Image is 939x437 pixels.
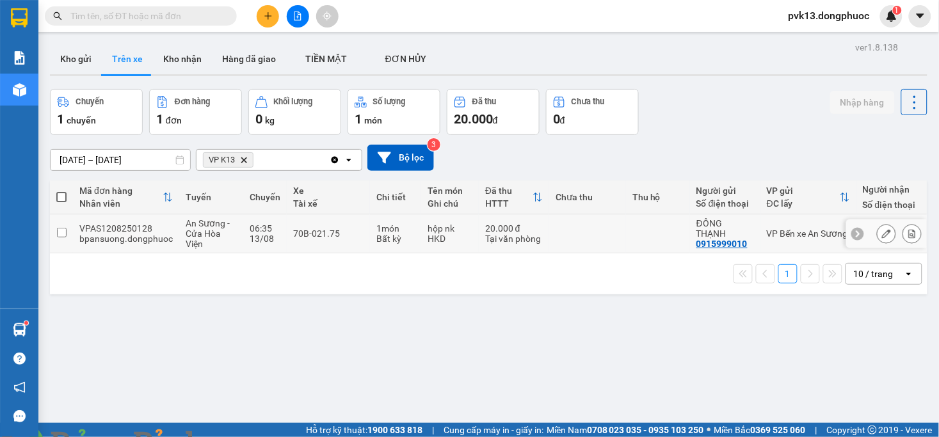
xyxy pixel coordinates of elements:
[293,198,364,209] div: Tài xế
[560,115,565,125] span: đ
[53,12,62,20] span: search
[546,89,639,135] button: Chưa thu0đ
[886,10,897,22] img: icon-new-feature
[904,269,914,279] svg: open
[547,423,704,437] span: Miền Nam
[778,8,880,24] span: pvk13.dongphuoc
[632,192,684,202] div: Thu hộ
[264,12,273,20] span: plus
[67,115,96,125] span: chuyến
[153,44,212,74] button: Kho nhận
[57,111,64,127] span: 1
[274,97,313,106] div: Khối lượng
[385,54,426,64] span: ĐƠN HỦY
[265,115,275,125] span: kg
[248,89,341,135] button: Khối lượng0kg
[79,186,163,196] div: Mã đơn hàng
[156,111,163,127] span: 1
[444,423,543,437] span: Cung cấp máy in - giấy in:
[485,234,543,244] div: Tại văn phòng
[293,186,364,196] div: Xe
[553,111,560,127] span: 0
[306,423,422,437] span: Hỗ trợ kỹ thuật:
[856,40,899,54] div: ver 1.8.138
[250,223,280,234] div: 06:35
[479,180,549,214] th: Toggle SortBy
[767,228,850,239] div: VP Bến xe An Sương
[149,89,242,135] button: Đơn hàng1đơn
[186,192,237,202] div: Tuyến
[373,97,406,106] div: Số lượng
[13,83,26,97] img: warehouse-icon
[186,218,230,249] span: An Sương - Cửa Hòa Viện
[376,192,415,202] div: Chi tiết
[696,198,754,209] div: Số điện thoại
[355,111,362,127] span: 1
[256,154,257,166] input: Selected VP K13.
[175,97,210,106] div: Đơn hàng
[13,323,26,337] img: warehouse-icon
[696,218,754,239] div: ĐÔNG THẠNH
[212,44,286,74] button: Hàng đã giao
[79,223,173,234] div: VPAS1208250128
[472,97,496,106] div: Đã thu
[485,186,533,196] div: Đã thu
[868,425,877,434] span: copyright
[447,89,540,135] button: Đã thu20.000đ
[166,115,182,125] span: đơn
[13,410,26,422] span: message
[760,180,856,214] th: Toggle SortBy
[863,200,920,210] div: Số điện thoại
[493,115,498,125] span: đ
[203,152,253,168] span: VP K13, close by backspace
[13,51,26,65] img: solution-icon
[877,224,896,243] div: Sửa đơn hàng
[73,180,179,214] th: Toggle SortBy
[76,97,104,106] div: Chuyến
[432,423,434,437] span: |
[24,321,28,325] sup: 1
[11,8,28,28] img: logo-vxr
[587,425,704,435] strong: 0708 023 035 - 0935 103 250
[293,228,364,239] div: 70B-021.75
[376,223,415,234] div: 1 món
[714,423,806,437] span: Miền Bắc
[305,54,347,64] span: TIỀN MẶT
[778,264,798,283] button: 1
[767,186,840,196] div: VP gửi
[707,427,711,433] span: ⚪️
[79,198,163,209] div: Nhân viên
[428,234,472,244] div: HKD
[316,5,339,28] button: aim
[70,9,221,23] input: Tìm tên, số ĐT hoặc mã đơn
[51,150,190,170] input: Select a date range.
[454,111,493,127] span: 20.000
[367,145,434,171] button: Bộ lọc
[485,198,533,209] div: HTTT
[696,186,754,196] div: Người gửi
[751,425,806,435] strong: 0369 525 060
[13,381,26,393] span: notification
[102,44,153,74] button: Trên xe
[428,223,472,234] div: hộp nk
[485,223,543,234] div: 20.000 đ
[250,234,280,244] div: 13/08
[209,155,235,165] span: VP K13
[287,5,309,28] button: file-add
[909,5,931,28] button: caret-down
[50,89,143,135] button: Chuyến1chuyến
[556,192,620,202] div: Chưa thu
[367,425,422,435] strong: 1900 633 818
[13,353,26,365] span: question-circle
[240,156,248,164] svg: Delete
[572,97,605,106] div: Chưa thu
[895,6,899,15] span: 1
[767,198,840,209] div: ĐC lấy
[79,234,173,244] div: bpansuong.dongphuoc
[344,155,354,165] svg: open
[257,5,279,28] button: plus
[376,234,415,244] div: Bất kỳ
[250,192,280,202] div: Chuyến
[696,239,748,249] div: 0915999010
[428,186,472,196] div: Tên món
